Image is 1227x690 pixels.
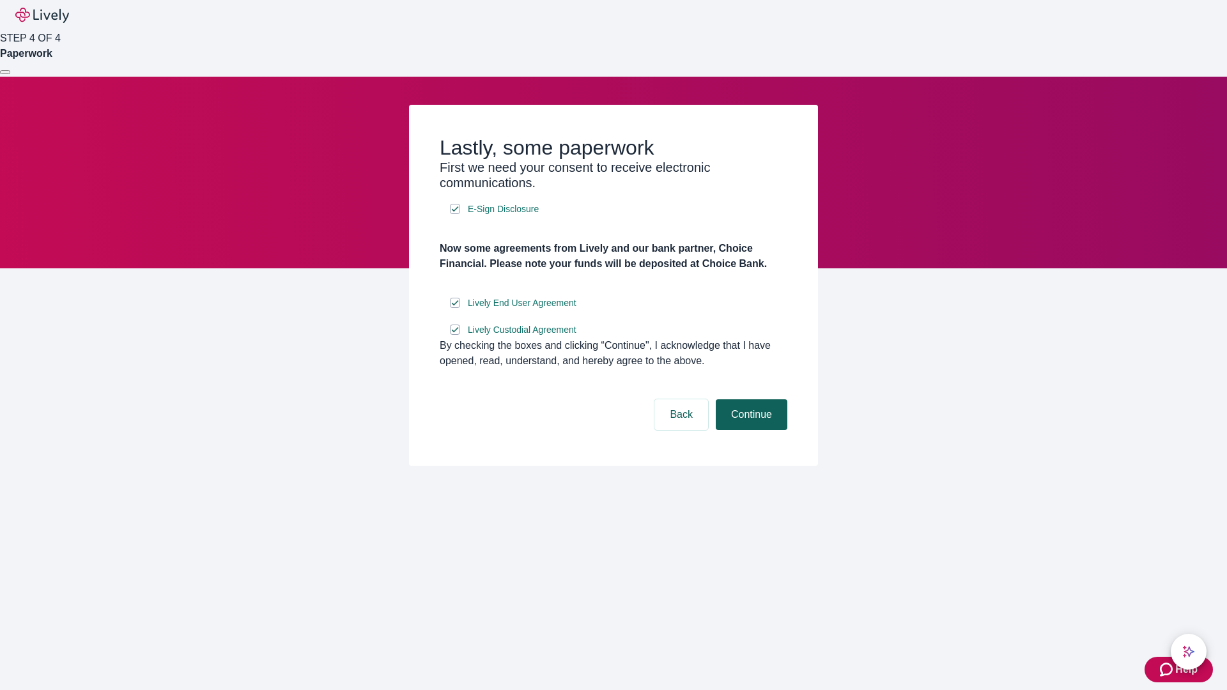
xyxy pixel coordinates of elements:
[468,323,576,337] span: Lively Custodial Agreement
[440,160,787,190] h3: First we need your consent to receive electronic communications.
[468,203,539,216] span: E-Sign Disclosure
[465,295,579,311] a: e-sign disclosure document
[654,399,708,430] button: Back
[15,8,69,23] img: Lively
[1171,634,1207,670] button: chat
[1175,662,1198,677] span: Help
[716,399,787,430] button: Continue
[1182,645,1195,658] svg: Lively AI Assistant
[468,296,576,310] span: Lively End User Agreement
[440,338,787,369] div: By checking the boxes and clicking “Continue", I acknowledge that I have opened, read, understand...
[1145,657,1213,682] button: Zendesk support iconHelp
[440,241,787,272] h4: Now some agreements from Lively and our bank partner, Choice Financial. Please note your funds wi...
[465,201,541,217] a: e-sign disclosure document
[465,322,579,338] a: e-sign disclosure document
[440,135,787,160] h2: Lastly, some paperwork
[1160,662,1175,677] svg: Zendesk support icon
